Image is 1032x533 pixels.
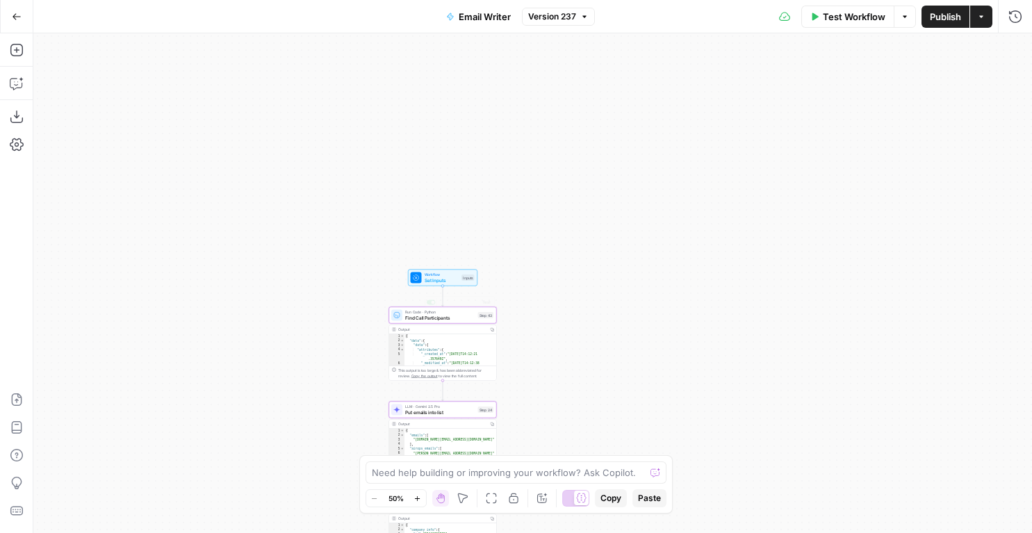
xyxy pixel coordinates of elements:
div: Step 24 [478,407,494,413]
div: 2 [389,433,404,438]
span: Copy [600,492,621,505]
div: 2 [389,527,404,532]
span: Put emails into list [405,409,475,416]
span: 50% [388,493,404,504]
span: Copy the output [411,374,438,378]
div: Inputs [461,274,475,281]
span: Toggle code folding, rows 1 through 10 [400,429,404,434]
button: Test [472,298,493,307]
div: WorkflowSet InputsInputs [389,270,497,286]
span: Toggle code folding, rows 2 through 4 [400,433,404,438]
div: Output [398,421,486,427]
div: 3 [389,438,404,443]
span: LLM · Gemini 2.5 Pro [405,404,475,409]
div: This output is too large & has been abbreviated for review. to view the full content. [398,368,493,379]
span: Toggle code folding, rows 1 through 43 [400,523,404,528]
div: Output [398,516,486,521]
div: 1 [389,523,404,528]
span: Toggle code folding, rows 4 through 25 [400,347,404,352]
div: Run Code · PythonFind Call ParticipantsStep 43TestOutput{ "data":{ "data":{ "attributes":{ "_crea... [389,307,497,381]
div: 3 [389,343,404,348]
button: Email Writer [438,6,519,28]
div: Step 43 [478,312,494,318]
div: 6 [389,361,404,370]
span: Paste [638,492,661,505]
div: 2 [389,338,404,343]
span: Version 237 [528,10,576,23]
button: Version 237 [522,8,595,26]
div: 5 [389,352,404,361]
span: Find Call Participants [405,314,475,321]
span: Toggle code folding, rows 5 through 7 [400,447,404,452]
div: 4 [389,347,404,352]
span: Publish [930,10,961,24]
g: Edge from step_43 to step_24 [442,381,444,401]
span: Workflow [425,272,459,277]
span: Toggle code folding, rows 1 through 28 [400,334,404,339]
span: Test [482,300,491,306]
div: 1 [389,334,404,339]
span: Toggle code folding, rows 2 through 7 [400,527,404,532]
g: Edge from start to step_43 [442,286,444,306]
button: Publish [922,6,969,28]
button: Copy [595,489,627,507]
span: Email Writer [459,10,511,24]
div: Output [398,327,486,332]
span: Test Workflow [823,10,885,24]
button: Paste [632,489,666,507]
span: Set Inputs [425,277,459,284]
button: Test Workflow [801,6,894,28]
span: Toggle code folding, rows 2 through 27 [400,338,404,343]
div: 1 [389,429,404,434]
span: Run Code · Python [405,309,475,315]
div: 6 [389,451,404,456]
div: 5 [389,447,404,452]
div: LLM · Gemini 2.5 ProPut emails into listStep 24Output{ "emails":[ "[DOMAIN_NAME][EMAIL_ADDRESS][D... [389,402,497,475]
span: Toggle code folding, rows 3 through 26 [400,343,404,348]
div: 4 [389,442,404,447]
